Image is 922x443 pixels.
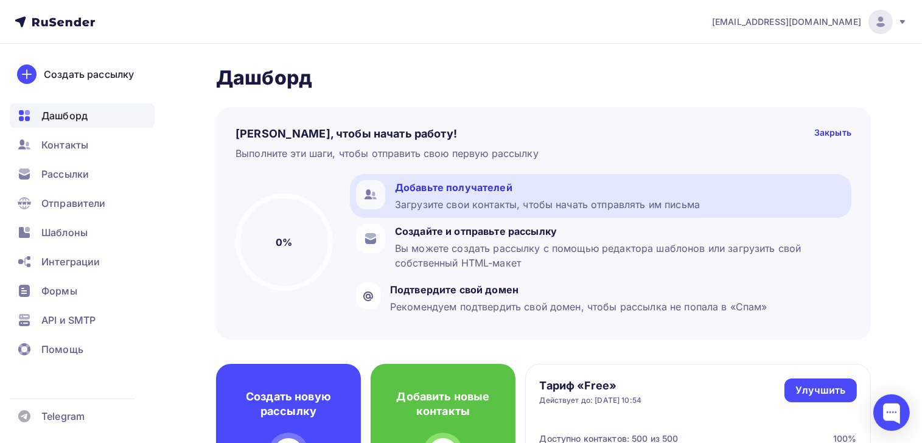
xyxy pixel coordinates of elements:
[10,191,155,215] a: Отправители
[390,389,496,419] h4: Добавить новые контакты
[395,197,700,212] div: Загрузите свои контакты, чтобы начать отправлять им письма
[390,299,767,314] div: Рекомендуем подтвердить свой домен, чтобы рассылка не попала в «Спам»
[41,108,88,123] span: Дашборд
[216,66,871,90] h2: Дашборд
[795,383,845,397] div: Улучшить
[395,180,700,195] div: Добавьте получателей
[44,67,134,82] div: Создать рассылку
[41,138,88,152] span: Контакты
[10,220,155,245] a: Шаблоны
[276,235,292,249] h5: 0%
[41,409,85,424] span: Telegram
[712,10,907,34] a: [EMAIL_ADDRESS][DOMAIN_NAME]
[10,279,155,303] a: Формы
[784,378,856,402] a: Улучшить
[712,16,861,28] span: [EMAIL_ADDRESS][DOMAIN_NAME]
[540,378,642,393] h4: Тариф «Free»
[236,127,457,141] h4: [PERSON_NAME], чтобы начать работу!
[41,225,88,240] span: Шаблоны
[10,103,155,128] a: Дашборд
[390,282,767,297] div: Подтвердите свой домен
[814,127,851,141] div: Закрыть
[41,342,83,357] span: Помощь
[41,167,89,181] span: Рассылки
[540,396,642,405] div: Действует до: [DATE] 10:54
[395,224,845,239] div: Создайте и отправьте рассылку
[41,196,106,211] span: Отправители
[395,241,845,270] div: Вы можете создать рассылку с помощью редактора шаблонов или загрузить свой собственный HTML-макет
[10,133,155,157] a: Контакты
[10,162,155,186] a: Рассылки
[236,146,539,161] div: Выполните эти шаги, чтобы отправить свою первую рассылку
[41,254,100,269] span: Интеграции
[41,284,77,298] span: Формы
[236,389,341,419] h4: Создать новую рассылку
[41,313,96,327] span: API и SMTP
